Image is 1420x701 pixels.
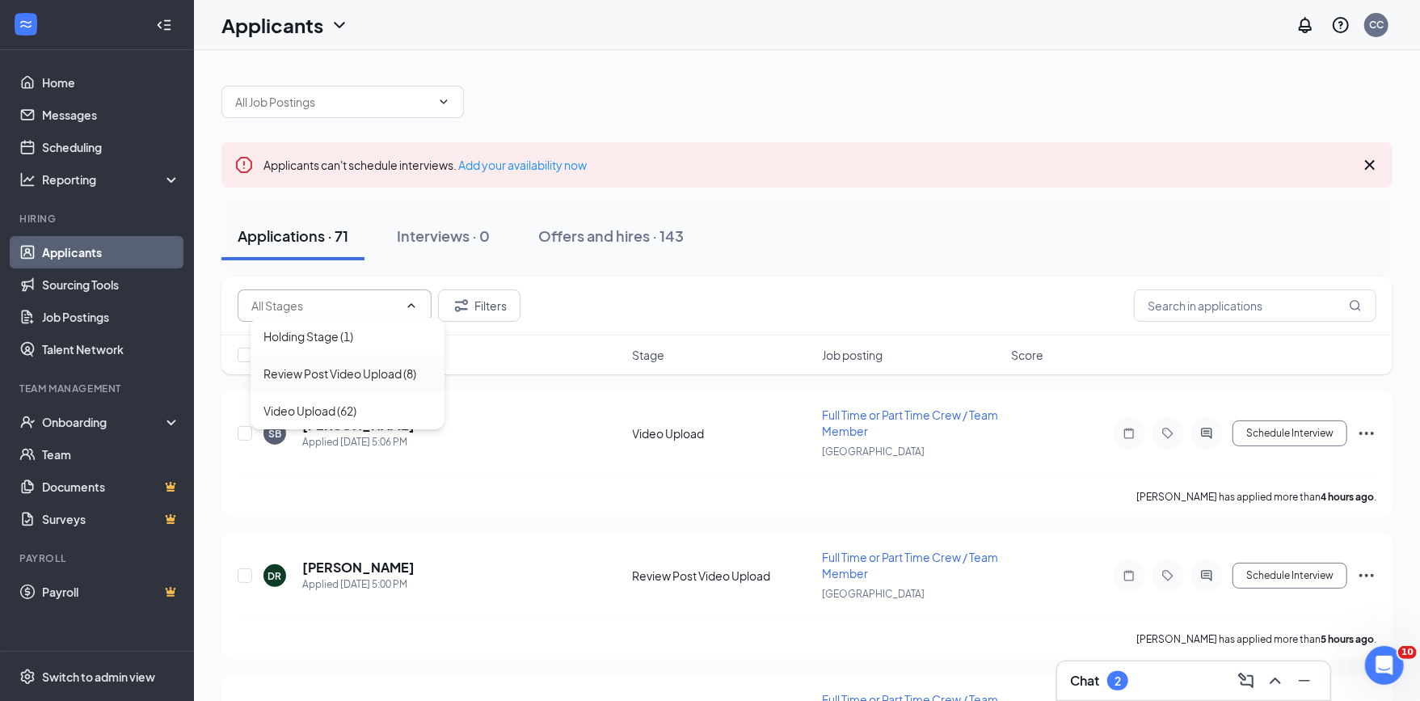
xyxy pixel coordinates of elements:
svg: QuestionInfo [1331,15,1350,35]
h5: [PERSON_NAME] [302,559,415,576]
svg: ChevronDown [437,95,450,108]
div: Team Management [19,382,177,395]
svg: Settings [19,669,36,685]
iframe: Intercom live chat [1365,646,1404,685]
svg: ChevronUp [405,299,418,312]
div: Payroll [19,551,177,565]
span: [GEOGRAPHIC_DATA] [822,446,925,458]
svg: Minimize [1295,671,1314,690]
span: 10 [1398,646,1417,659]
span: Applicants can't schedule interviews. [263,158,587,172]
div: Applications · 71 [238,226,348,246]
svg: Analysis [19,171,36,188]
button: Schedule Interview [1232,563,1347,589]
div: Applied [DATE] 5:00 PM [302,576,415,593]
a: Home [42,66,180,99]
div: Review Post Video Upload [633,568,812,584]
button: Filter Filters [438,289,520,322]
svg: Filter [452,296,471,315]
h3: Chat [1070,672,1099,690]
span: Full Time or Part Time Crew / Team Member [822,550,998,581]
svg: Tag [1158,569,1178,582]
div: Review Post Video Upload (8) [263,365,416,382]
span: [GEOGRAPHIC_DATA] [822,588,925,600]
input: Search in applications [1134,289,1376,322]
div: Onboarding [42,414,166,430]
div: Video Upload (62) [263,402,356,420]
span: Job posting [822,347,883,363]
svg: Error [234,155,254,175]
span: Full Time or Part Time Crew / Team Member [822,408,998,438]
svg: Ellipses [1357,424,1376,443]
svg: MagnifyingGlass [1349,299,1362,312]
svg: UserCheck [19,414,36,430]
a: Sourcing Tools [42,268,180,301]
div: Applied [DATE] 5:06 PM [302,434,415,450]
button: Schedule Interview [1232,420,1347,446]
div: SB [268,427,281,441]
svg: Notifications [1296,15,1315,35]
b: 5 hours ago [1321,633,1374,645]
a: Job Postings [42,301,180,333]
a: PayrollCrown [42,576,180,608]
input: All Stages [251,297,398,315]
svg: WorkstreamLogo [18,16,34,32]
div: Interviews · 0 [397,226,490,246]
div: Offers and hires · 143 [538,226,684,246]
a: Scheduling [42,131,180,163]
svg: Note [1119,569,1139,582]
button: Minimize [1291,668,1317,694]
p: [PERSON_NAME] has applied more than . [1136,632,1376,646]
button: ChevronUp [1262,668,1288,694]
a: Team [42,438,180,471]
svg: Note [1119,427,1139,440]
button: ComposeMessage [1233,668,1259,694]
b: 4 hours ago [1321,491,1374,503]
svg: Tag [1158,427,1178,440]
svg: ActiveChat [1197,569,1216,582]
svg: ComposeMessage [1237,671,1256,690]
a: Talent Network [42,333,180,365]
a: Applicants [42,236,180,268]
span: Score [1011,347,1043,363]
a: DocumentsCrown [42,471,180,503]
svg: Collapse [156,17,172,33]
svg: ChevronUp [1266,671,1285,690]
div: Switch to admin view [42,669,155,685]
div: DR [268,569,282,583]
a: Add your availability now [458,158,587,172]
svg: ActiveChat [1197,427,1216,440]
h1: Applicants [221,11,323,39]
div: Holding Stage (1) [263,327,353,345]
div: Hiring [19,212,177,226]
svg: Ellipses [1357,566,1376,585]
svg: ChevronDown [330,15,349,35]
input: All Job Postings [235,93,431,111]
p: [PERSON_NAME] has applied more than . [1136,490,1376,504]
span: Stage [633,347,665,363]
a: SurveysCrown [42,503,180,535]
div: 2 [1115,674,1121,688]
div: Reporting [42,171,181,188]
a: Messages [42,99,180,131]
svg: Cross [1360,155,1380,175]
div: Video Upload [633,425,812,441]
div: CC [1369,18,1384,32]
